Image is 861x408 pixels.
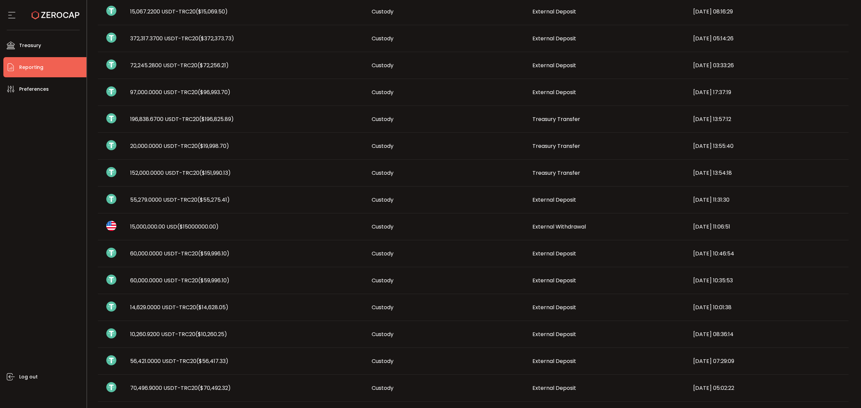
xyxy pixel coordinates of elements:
[372,62,394,69] span: Custody
[532,384,576,392] span: External Deposit
[688,115,849,123] div: [DATE] 13:57:12
[198,250,229,257] span: ($59,996.10)
[532,303,576,311] span: External Deposit
[198,35,234,42] span: ($372,373.73)
[532,196,576,204] span: External Deposit
[688,8,849,15] div: [DATE] 08:16:29
[19,84,49,94] span: Preferences
[196,303,228,311] span: ($14,628.05)
[372,8,394,15] span: Custody
[372,169,394,177] span: Custody
[688,303,849,311] div: [DATE] 10:01:38
[198,384,231,392] span: ($70,492.32)
[196,8,228,15] span: ($15,069.50)
[195,330,227,338] span: ($10,260.25)
[130,303,228,311] span: 14,629.0000 USDT-TRC20
[198,88,230,96] span: ($96,993.70)
[532,8,576,15] span: External Deposit
[372,142,394,150] span: Custody
[106,382,116,392] img: usdt_portfolio.svg
[197,196,230,204] span: ($55,275.41)
[532,330,576,338] span: External Deposit
[532,115,580,123] span: Treasury Transfer
[130,384,231,392] span: 70,496.9000 USDT-TRC20
[130,250,229,257] span: 60,000.0000 USDT-TRC20
[19,63,43,72] span: Reporting
[532,277,576,284] span: External Deposit
[688,35,849,42] div: [DATE] 05:14:26
[130,142,229,150] span: 20,000.0000 USDT-TRC20
[688,357,849,365] div: [DATE] 07:29:09
[130,277,229,284] span: 60,000.0000 USDT-TRC20
[532,62,576,69] span: External Deposit
[532,88,576,96] span: External Deposit
[197,62,229,69] span: ($72,256.21)
[372,88,394,96] span: Custody
[130,196,230,204] span: 55,279.0000 USDT-TRC20
[106,328,116,338] img: usdt_portfolio.svg
[130,169,231,177] span: 152,000.0000 USDT-TRC20
[106,59,116,70] img: usdt_portfolio.svg
[106,6,116,16] img: usdt_portfolio.svg
[130,8,228,15] span: 15,067.2200 USDT-TRC20
[106,33,116,43] img: usdt_portfolio.svg
[106,86,116,96] img: usdt_portfolio.svg
[372,330,394,338] span: Custody
[130,62,229,69] span: 72,245.2800 USDT-TRC20
[199,115,234,123] span: ($196,825.89)
[196,357,228,365] span: ($56,417.33)
[827,376,861,408] iframe: Chat Widget
[688,277,849,284] div: [DATE] 10:35:53
[130,330,227,338] span: 10,260.9200 USDT-TRC20
[688,88,849,96] div: [DATE] 17:37:19
[106,221,116,231] img: usd_portfolio.svg
[688,223,849,231] div: [DATE] 11:06:51
[130,223,219,231] span: 15,000,000.00 USD
[688,142,849,150] div: [DATE] 13:55:40
[372,303,394,311] span: Custody
[130,357,228,365] span: 56,421.0000 USDT-TRC20
[372,277,394,284] span: Custody
[532,250,576,257] span: External Deposit
[106,140,116,150] img: usdt_portfolio.svg
[106,248,116,258] img: usdt_portfolio.svg
[688,250,849,257] div: [DATE] 10:46:54
[198,277,229,284] span: ($59,996.10)
[372,250,394,257] span: Custody
[372,357,394,365] span: Custody
[177,223,219,231] span: ($15000000.00)
[106,167,116,177] img: usdt_portfolio.svg
[106,355,116,365] img: usdt_portfolio.svg
[106,275,116,285] img: usdt_portfolio.svg
[372,384,394,392] span: Custody
[372,115,394,123] span: Custody
[688,330,849,338] div: [DATE] 08:36:14
[688,384,849,392] div: [DATE] 05:02:22
[532,35,576,42] span: External Deposit
[130,115,234,123] span: 196,838.6700 USDT-TRC20
[372,196,394,204] span: Custody
[372,35,394,42] span: Custody
[532,223,586,231] span: External Withdrawal
[106,194,116,204] img: usdt_portfolio.svg
[532,142,580,150] span: Treasury Transfer
[198,142,229,150] span: ($19,998.70)
[19,372,38,382] span: Log out
[688,62,849,69] div: [DATE] 03:33:26
[688,169,849,177] div: [DATE] 13:54:18
[19,41,41,50] span: Treasury
[532,169,580,177] span: Treasury Transfer
[130,88,230,96] span: 97,000.0000 USDT-TRC20
[199,169,231,177] span: ($151,990.13)
[130,35,234,42] span: 372,317.3700 USDT-TRC20
[372,223,394,231] span: Custody
[688,196,849,204] div: [DATE] 11:31:30
[106,113,116,123] img: usdt_portfolio.svg
[106,301,116,312] img: usdt_portfolio.svg
[532,357,576,365] span: External Deposit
